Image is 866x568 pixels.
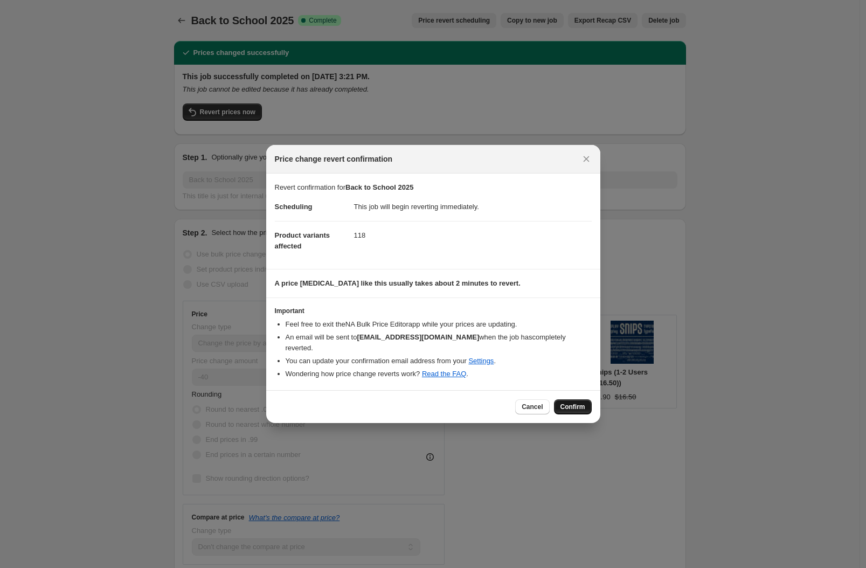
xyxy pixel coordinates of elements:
a: Read the FAQ [422,370,466,378]
dd: 118 [354,221,592,250]
span: Scheduling [275,203,313,211]
span: Product variants affected [275,231,330,250]
li: Wondering how price change reverts work? . [286,369,592,379]
li: You can update your confirmation email address from your . [286,356,592,366]
span: Cancel [522,403,543,411]
dd: This job will begin reverting immediately. [354,193,592,221]
h3: Important [275,307,592,315]
li: Feel free to exit the NA Bulk Price Editor app while your prices are updating. [286,319,592,330]
b: A price [MEDICAL_DATA] like this usually takes about 2 minutes to revert. [275,279,521,287]
button: Close [579,151,594,167]
b: [EMAIL_ADDRESS][DOMAIN_NAME] [357,333,479,341]
span: Confirm [560,403,585,411]
button: Confirm [554,399,592,414]
p: Revert confirmation for [275,182,592,193]
button: Cancel [515,399,549,414]
li: An email will be sent to when the job has completely reverted . [286,332,592,354]
b: Back to School 2025 [345,183,413,191]
span: Price change revert confirmation [275,154,393,164]
a: Settings [468,357,494,365]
